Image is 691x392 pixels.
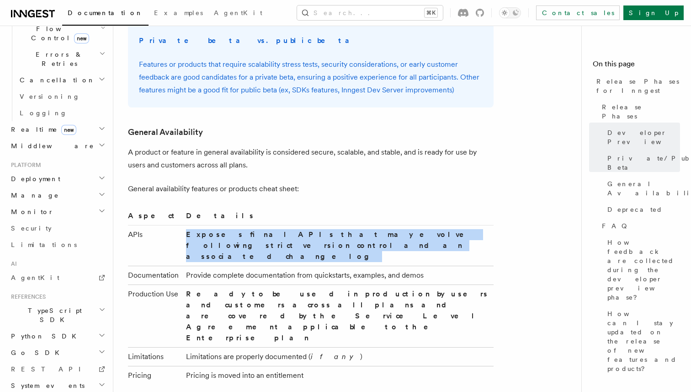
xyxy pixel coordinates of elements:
span: new [74,33,89,43]
p: A product or feature in general availability is considered secure, scalable, and stable, and is r... [128,146,494,172]
strong: Exposes final APIs that may evolve following strict version control and an associated changelog [186,230,477,261]
button: Flow Controlnew [16,21,107,46]
button: Go SDK [7,344,107,361]
span: Deprecated [607,205,663,214]
button: Search...⌘K [297,5,443,20]
span: Limitations [11,241,77,248]
a: Versioning [16,88,107,105]
button: Toggle dark mode [499,7,521,18]
button: TypeScript SDK [7,302,107,328]
span: Documentation [68,9,143,16]
button: Monitor [7,204,107,220]
span: AI [7,260,17,268]
span: Platform [7,161,41,169]
span: Release Phases for Inngest [596,77,680,95]
button: Deployment [7,171,107,187]
a: AgentKit [208,3,268,25]
span: Python SDK [7,332,82,341]
span: AgentKit [11,274,59,281]
a: General Availability [128,126,203,139]
button: Cancellation [16,72,107,88]
span: FAQ [602,221,632,231]
strong: Private beta vs. public beta [139,36,360,45]
span: Manage [7,191,59,200]
td: Production Use [128,285,182,347]
span: Release Phases [602,102,680,121]
span: Logging [20,109,67,117]
a: How can I stay updated on the release of new features and products? [604,306,680,377]
a: Sign Up [623,5,684,20]
a: REST API [7,361,107,377]
td: Pricing is moved into an entitlement [182,366,494,385]
a: Limitations [7,236,107,253]
strong: Ready to be used in production by users and customers across all plans and are covered by the Ser... [186,290,489,342]
em: if any [311,352,360,361]
button: Manage [7,187,107,204]
a: FAQ [598,218,680,234]
span: AgentKit [214,9,262,16]
span: Middleware [7,141,94,150]
td: Documentation [128,266,182,285]
span: References [7,293,46,301]
a: Release Phases [598,99,680,124]
span: Security [11,225,52,232]
th: Aspect [128,210,182,226]
kbd: ⌘K [425,8,437,17]
a: Documentation [62,3,149,26]
span: Versioning [20,93,80,100]
span: new [61,125,76,135]
p: Features or products that require scalability stress tests, security considerations, or early cus... [139,58,483,97]
a: Examples [149,3,208,25]
td: Limitations [128,347,182,366]
span: How can I stay updated on the release of new features and products? [607,309,680,373]
span: Errors & Retries [16,50,99,68]
td: APIs [128,225,182,266]
span: Cancellation [16,75,95,85]
h4: On this page [593,59,680,73]
button: Realtimenew [7,121,107,138]
a: Deprecated [604,201,680,218]
a: AgentKit [7,269,107,286]
button: Middleware [7,138,107,154]
p: General availability features or products cheat sheet: [128,183,494,195]
td: Limitations are properly documented ( ) [182,347,494,366]
span: System events [7,381,85,390]
span: Go SDK [7,348,65,357]
a: Release Phases for Inngest [593,73,680,99]
span: Realtime [7,125,76,134]
span: Monitor [7,207,54,216]
a: Security [7,220,107,236]
td: Provide complete documentation from quickstarts, examples, and demos [182,266,494,285]
span: REST API [11,365,89,373]
th: Details [182,210,494,226]
a: Developer Preview [604,124,680,150]
a: General Availability [604,176,680,201]
button: Errors & Retries [16,46,107,72]
span: TypeScript SDK [7,306,99,324]
a: Contact sales [536,5,620,20]
span: Deployment [7,174,60,183]
span: Developer Preview [607,128,684,146]
td: Pricing [128,366,182,385]
a: Private/Public Beta [604,150,680,176]
span: Flow Control [16,24,101,43]
a: How feedback are collected during the developer preview phase? [604,234,680,306]
a: Logging [16,105,107,121]
button: Python SDK [7,328,107,344]
span: Examples [154,9,203,16]
span: How feedback are collected during the developer preview phase? [607,238,680,302]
